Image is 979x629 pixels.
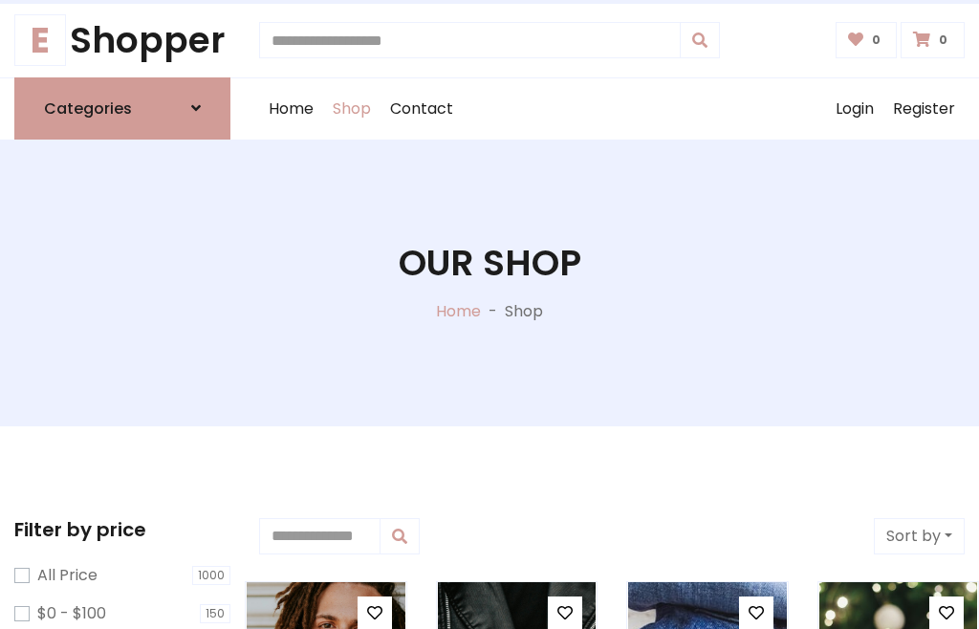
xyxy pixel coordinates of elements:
a: 0 [836,22,898,58]
p: Shop [505,300,543,323]
span: 0 [867,32,885,49]
h5: Filter by price [14,518,230,541]
a: Home [259,78,323,140]
a: 0 [901,22,965,58]
label: $0 - $100 [37,602,106,625]
p: - [481,300,505,323]
a: Login [826,78,883,140]
a: Register [883,78,965,140]
a: Home [436,300,481,322]
span: 150 [200,604,230,623]
h6: Categories [44,99,132,118]
a: Categories [14,77,230,140]
h1: Our Shop [399,242,581,285]
span: 0 [934,32,952,49]
a: Shop [323,78,381,140]
button: Sort by [874,518,965,554]
a: Contact [381,78,463,140]
a: EShopper [14,19,230,62]
span: E [14,14,66,66]
span: 1000 [192,566,230,585]
h1: Shopper [14,19,230,62]
label: All Price [37,564,98,587]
